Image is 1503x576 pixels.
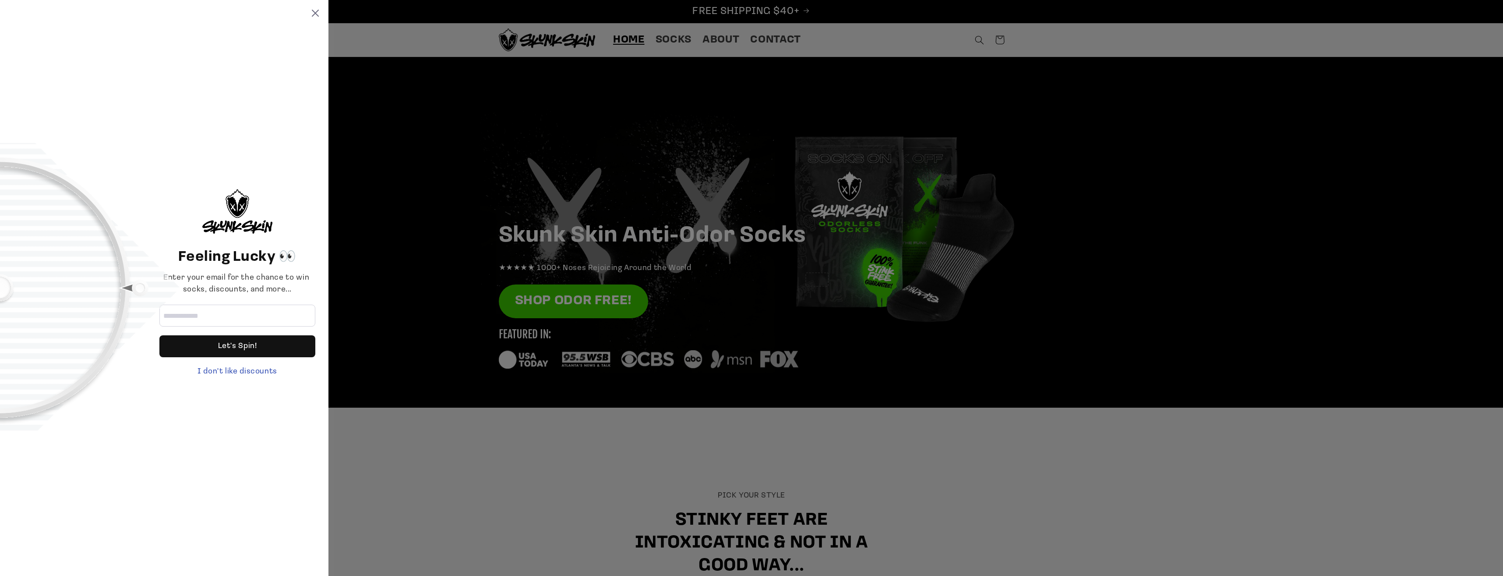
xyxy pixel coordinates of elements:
[159,366,315,378] div: I don't like discounts
[159,335,315,357] div: Let's Spin!
[218,335,257,357] div: Let's Spin!
[159,272,315,296] div: Enter your email for the chance to win socks, discounts, and more...
[202,189,272,234] img: logo
[159,305,315,327] input: Email address
[159,247,315,268] header: Feeling Lucky 👀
